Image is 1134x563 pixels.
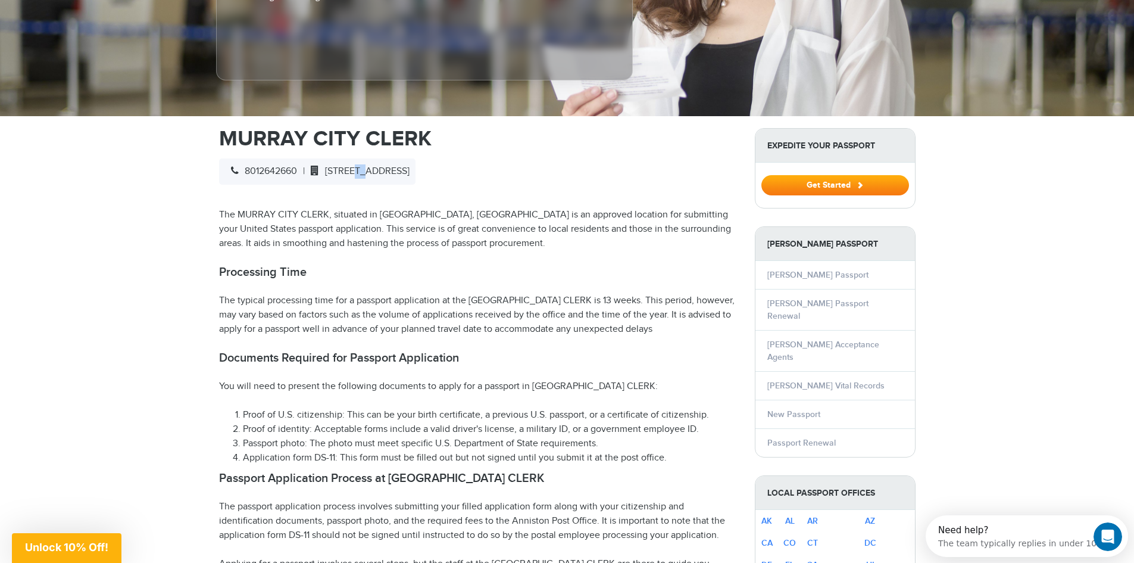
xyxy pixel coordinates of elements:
a: CO [783,538,796,548]
p: The passport application process involves submitting your filled application form along with your... [219,500,737,543]
iframe: Intercom live chat [1094,522,1122,551]
h2: Processing Time [219,265,737,279]
span: Unlock 10% Off! [25,541,108,553]
a: [PERSON_NAME] Acceptance Agents [767,340,879,362]
a: CT [807,538,818,548]
span: [STREET_ADDRESS] [305,166,410,177]
li: Passport photo: The photo must meet specific U.S. Department of State requirements. [243,437,737,451]
button: Get Started [761,175,909,195]
a: AZ [865,516,875,526]
a: CA [761,538,773,548]
p: The MURRAY CITY CLERK, situated in [GEOGRAPHIC_DATA], [GEOGRAPHIC_DATA] is an approved location f... [219,208,737,251]
a: [PERSON_NAME] Vital Records [767,381,885,391]
strong: Expedite Your Passport [755,129,915,163]
a: Get Started [761,180,909,189]
p: You will need to present the following documents to apply for a passport in [GEOGRAPHIC_DATA] CLERK: [219,380,737,394]
div: Unlock 10% Off! [12,533,121,563]
span: 8012642660 [225,166,297,177]
a: AK [761,516,772,526]
a: Passport Renewal [767,438,836,448]
a: New Passport [767,409,820,419]
a: [PERSON_NAME] Passport [767,270,869,280]
li: Proof of identity: Acceptable forms include a valid driver's license, a military ID, or a governm... [243,422,737,437]
a: [PERSON_NAME] Passport Renewal [767,298,869,321]
a: AL [785,516,795,526]
h1: MURRAY CITY CLERK [219,128,737,150]
p: The typical processing time for a passport application at the [GEOGRAPHIC_DATA] CLERK is 13 weeks... [219,294,737,337]
strong: Local Passport Offices [755,476,915,510]
li: Proof of U.S. citizenship: This can be your birth certificate, a previous U.S. passport, or a cer... [243,408,737,422]
iframe: Customer reviews powered by Trustpilot [243,8,332,68]
h2: Passport Application Process at [GEOGRAPHIC_DATA] CLERK [219,471,737,486]
strong: [PERSON_NAME] Passport [755,227,915,261]
li: Application form DS-11: This form must be filled out but not signed until you submit it at the po... [243,451,737,465]
div: Need help? [13,10,179,20]
div: The team typically replies in under 10m [13,20,179,32]
a: DC [864,538,876,548]
div: Open Intercom Messenger [5,5,214,38]
h2: Documents Required for Passport Application [219,351,737,365]
div: | [219,158,416,185]
a: AR [807,516,818,526]
iframe: Intercom live chat discovery launcher [926,515,1128,557]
